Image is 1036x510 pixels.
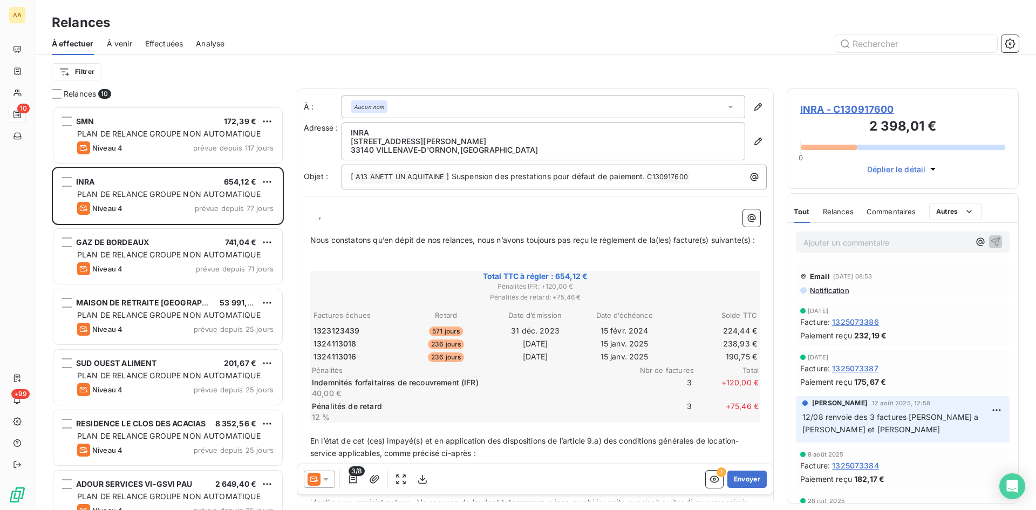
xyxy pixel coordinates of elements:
[92,325,122,334] span: Niveau 4
[491,325,579,337] td: 31 déc. 2023
[196,38,224,49] span: Analyse
[833,273,873,280] span: [DATE] 08:53
[194,385,274,394] span: prévue depuis 25 jours
[832,316,879,328] span: 1325073386
[670,338,758,350] td: 238,93 €
[64,89,96,99] span: Relances
[52,13,110,32] h3: Relances
[76,479,192,488] span: ADOUR SERVICES VI-GSVI PAU
[727,471,767,488] button: Envoyer
[92,385,122,394] span: Niveau 4
[812,398,868,408] span: [PERSON_NAME]
[224,358,256,368] span: 201,67 €
[193,144,274,152] span: prévue depuis 117 jours
[107,38,132,49] span: À venir
[304,101,342,112] label: À :
[581,325,669,337] td: 15 févr. 2024
[694,401,759,423] span: + 75,46 €
[800,363,830,374] span: Facture :
[808,451,844,458] span: 8 août 2025
[349,466,365,476] span: 3/8
[77,431,261,440] span: PLAN DE RELANCE GROUPE NON AUTOMATIQUE
[17,104,30,113] span: 10
[428,339,464,349] span: 236 jours
[52,38,94,49] span: À effectuer
[76,117,94,126] span: SMN
[802,412,981,434] span: 12/08 renvoie des 3 factures [PERSON_NAME] a [PERSON_NAME] et [PERSON_NAME]
[225,237,256,247] span: 741,04 €
[52,63,101,80] button: Filtrer
[52,106,284,510] div: grid
[92,264,122,273] span: Niveau 4
[310,436,739,458] span: En l’état de cet (ces) impayé(s) et en application des dispositions de l’article 9.a) des conditi...
[194,446,274,454] span: prévue depuis 25 jours
[929,203,982,220] button: Autres
[800,117,1005,138] h3: 2 398,01 €
[694,366,759,375] span: Total
[312,271,759,282] span: Total TTC à régler : 654,12 €
[92,204,122,213] span: Niveau 4
[832,460,879,471] span: 1325073384
[194,325,274,334] span: prévue depuis 25 jours
[809,286,849,295] span: Notification
[76,298,241,307] span: MAISON DE RETRAITE [GEOGRAPHIC_DATA]
[312,401,625,412] p: Pénalités de retard
[310,235,755,244] span: Nous constatons qu’en dépit de nos relances, nous n’avons toujours pas reçu le règlement de la(le...
[835,35,997,52] input: Rechercher
[800,460,830,471] span: Facture :
[351,146,736,154] p: 33140 VILLENAVE-D'ORNON , [GEOGRAPHIC_DATA]
[76,419,206,428] span: RESIDENCE LE CLOS DES ACACIAS
[77,371,261,380] span: PLAN DE RELANCE GROUPE NON AUTOMATIQUE
[670,325,758,337] td: 224,44 €
[351,137,736,146] p: [STREET_ADDRESS][PERSON_NAME]
[76,358,157,368] span: SUD OUEST ALIMENT
[77,189,261,199] span: PLAN DE RELANCE GROUPE NON AUTOMATIQUE
[9,6,26,24] div: AA
[581,338,669,350] td: 15 janv. 2025
[312,412,625,423] p: 12 %
[77,129,261,138] span: PLAN DE RELANCE GROUPE NON AUTOMATIQUE
[800,330,852,341] span: Paiement reçu
[312,388,625,399] p: 40,00 €
[92,144,122,152] span: Niveau 4
[629,366,694,375] span: Nbr de factures
[351,172,353,181] span: [
[627,401,692,423] span: 3
[145,38,183,49] span: Effectuées
[429,327,463,336] span: 571 jours
[313,338,357,349] span: 1324113018
[645,171,690,183] span: C130917600
[670,310,758,321] th: Solde TTC
[354,103,384,111] em: Aucun nom
[854,330,887,341] span: 232,19 €
[491,310,579,321] th: Date d’émission
[312,282,759,291] span: Pénalités IFR : + 120,00 €
[864,163,942,175] button: Déplier le détail
[867,164,926,175] span: Déplier le détail
[9,486,26,504] img: Logo LeanPay
[354,171,446,183] span: A13 ANETT UN AQUITAINE
[810,272,830,281] span: Email
[999,473,1025,499] div: Open Intercom Messenger
[319,210,321,220] span: ,
[196,264,274,273] span: prévue depuis 71 jours
[224,177,256,186] span: 654,12 €
[351,128,736,137] p: INRA
[76,177,95,186] span: INRA
[491,338,579,350] td: [DATE]
[627,377,692,399] span: 3
[867,207,916,216] span: Commentaires
[220,298,264,307] span: 53 991,54 €
[808,498,845,504] span: 28 juil. 2025
[794,207,810,216] span: Tout
[98,89,111,99] span: 10
[215,419,257,428] span: 8 352,56 €
[312,293,759,302] span: Pénalités de retard : + 75,46 €
[11,389,30,399] span: +99
[313,325,360,336] span: 1323123439
[808,354,828,361] span: [DATE]
[491,351,579,363] td: [DATE]
[428,352,464,362] span: 236 jours
[446,172,645,181] span: ] Suspension des prestations pour défaut de paiement.
[76,237,149,247] span: GAZ DE BORDEAUX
